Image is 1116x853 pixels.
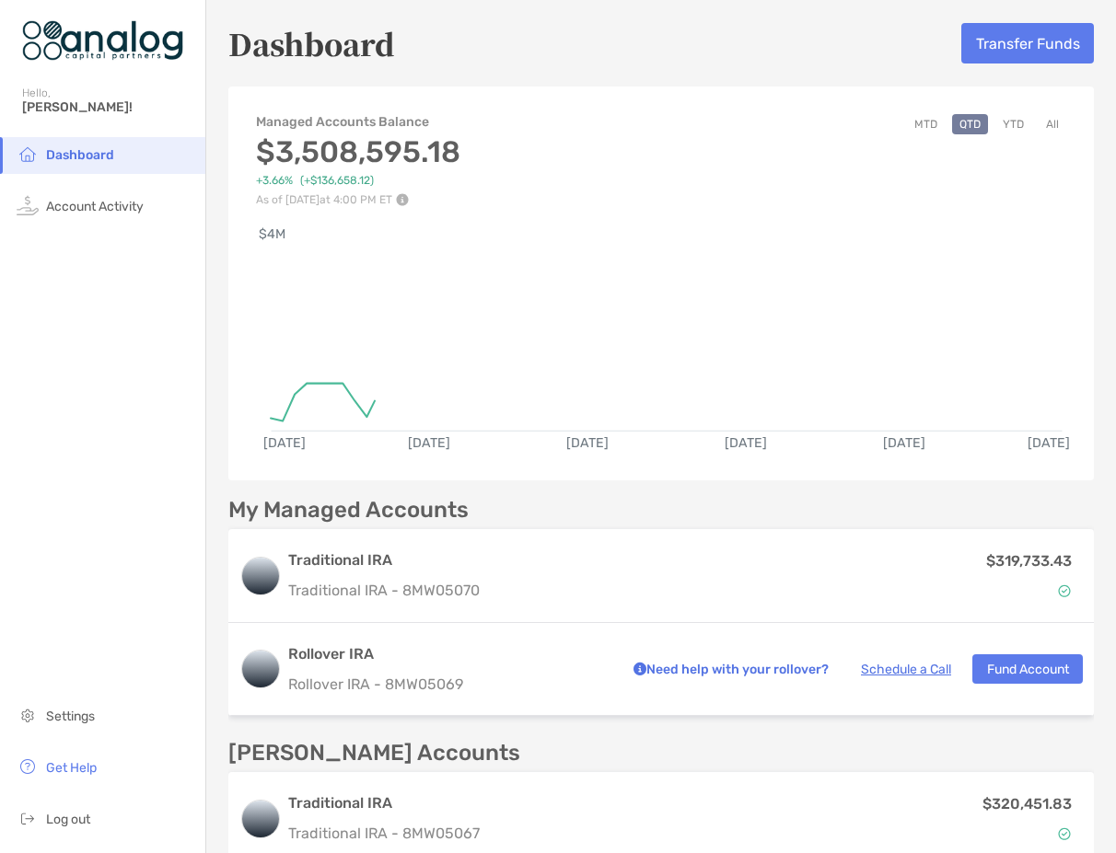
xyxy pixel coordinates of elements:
p: Traditional IRA - 8MW05067 [288,822,480,845]
p: As of [DATE] at 4:00 PM ET [256,193,460,206]
img: Account Status icon [1058,584,1071,597]
button: QTD [952,114,988,134]
span: Account Activity [46,199,144,214]
span: Log out [46,812,90,827]
span: Dashboard [46,147,114,163]
text: [DATE] [263,435,306,451]
p: Need help with your rollover? [629,658,829,681]
button: MTD [907,114,945,134]
text: [DATE] [883,435,925,451]
h3: Traditional IRA [288,792,480,814]
text: [DATE] [566,435,609,451]
img: activity icon [17,194,39,216]
p: My Managed Accounts [228,499,469,522]
h4: Managed Accounts Balance [256,114,460,130]
p: Traditional IRA - 8MW05070 [288,579,480,602]
p: [PERSON_NAME] Accounts [228,742,520,765]
span: Get Help [46,760,97,776]
h3: Rollover IRA [288,643,608,665]
text: [DATE] [408,435,450,451]
text: $4M [259,226,285,242]
h5: Dashboard [228,22,395,64]
img: Account Status icon [1058,827,1071,840]
text: [DATE] [725,435,767,451]
img: household icon [17,143,39,165]
img: logout icon [17,807,39,829]
h3: $3,508,595.18 [256,134,460,169]
span: +3.66% [256,174,293,188]
button: All [1039,114,1066,134]
span: [PERSON_NAME]! [22,99,194,115]
button: Fund Account [972,654,1083,684]
img: logo account [242,801,279,837]
p: $320,451.83 [982,792,1072,815]
img: logo account [242,651,279,687]
h3: Traditional IRA [288,549,480,571]
img: settings icon [17,704,39,726]
img: Zoe Logo [22,7,183,74]
img: get-help icon [17,755,39,778]
button: Transfer Funds [961,23,1094,63]
img: Performance Info [396,193,409,206]
button: YTD [995,114,1031,134]
p: Rollover IRA - 8MW05069 [288,673,608,696]
text: [DATE] [1028,435,1070,451]
p: $319,733.43 [986,549,1072,572]
span: ( +$136,658.12 ) [300,174,374,188]
span: Settings [46,709,95,724]
a: Schedule a Call [861,662,951,677]
img: logo account [242,558,279,594]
